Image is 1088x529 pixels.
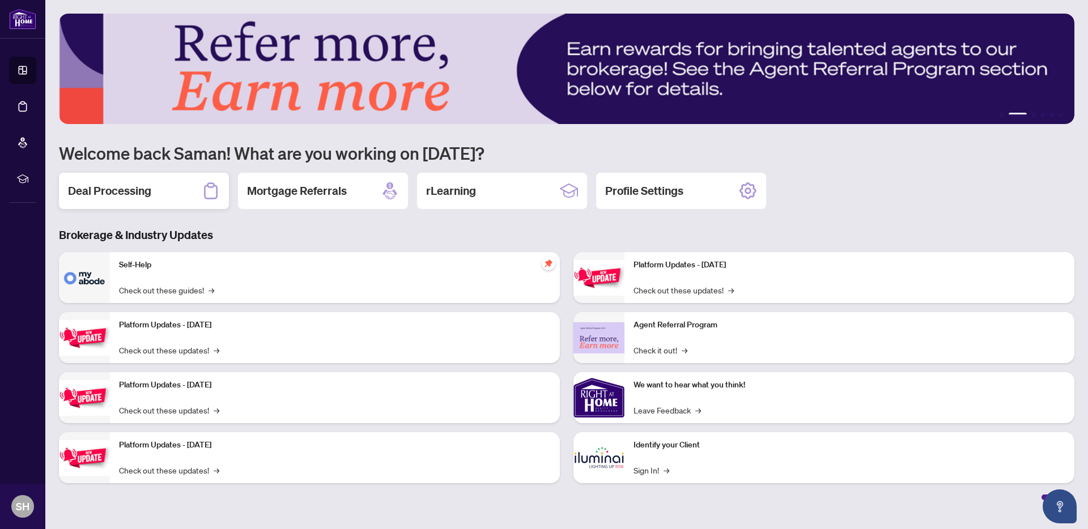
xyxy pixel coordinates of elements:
span: → [728,284,734,296]
img: We want to hear what you think! [573,372,624,423]
a: Sign In!→ [634,464,669,476]
p: Platform Updates - [DATE] [119,319,551,331]
h2: Deal Processing [68,183,151,199]
p: Platform Updates - [DATE] [119,439,551,451]
img: Platform Updates - September 16, 2025 [59,320,110,356]
button: 3 [1031,113,1036,117]
span: → [664,464,669,476]
h2: Mortgage Referrals [247,183,347,199]
img: Slide 1 [59,14,1074,124]
a: Check out these updates!→ [119,344,219,356]
img: Identify your Client [573,432,624,483]
h2: Profile Settings [605,183,683,199]
button: 2 [1009,113,1027,117]
span: → [209,284,214,296]
h1: Welcome back Saman! What are you working on [DATE]? [59,142,1074,164]
a: Check out these guides!→ [119,284,214,296]
h3: Brokerage & Industry Updates [59,227,1074,243]
img: Agent Referral Program [573,322,624,353]
span: → [682,344,687,356]
img: Platform Updates - July 21, 2025 [59,380,110,416]
button: 1 [1000,113,1004,117]
img: Self-Help [59,252,110,303]
h2: rLearning [426,183,476,199]
button: 5 [1049,113,1054,117]
a: Check out these updates!→ [119,464,219,476]
button: 4 [1040,113,1045,117]
p: Self-Help [119,259,551,271]
span: → [214,464,219,476]
button: 6 [1059,113,1063,117]
p: Identify your Client [634,439,1065,451]
p: Agent Referral Program [634,319,1065,331]
p: We want to hear what you think! [634,379,1065,391]
img: Platform Updates - June 23, 2025 [573,260,624,296]
a: Leave Feedback→ [634,404,701,416]
a: Check out these updates!→ [634,284,734,296]
span: → [214,404,219,416]
p: Platform Updates - [DATE] [634,259,1065,271]
span: pushpin [542,257,555,270]
img: Platform Updates - July 8, 2025 [59,440,110,476]
p: Platform Updates - [DATE] [119,379,551,391]
button: Open asap [1043,489,1077,523]
a: Check out these updates!→ [119,404,219,416]
span: → [695,404,701,416]
span: → [214,344,219,356]
span: SH [16,498,29,514]
a: Check it out!→ [634,344,687,356]
img: logo [9,8,36,29]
